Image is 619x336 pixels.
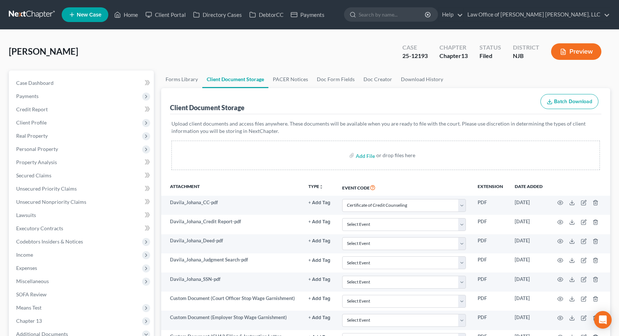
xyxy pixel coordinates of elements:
[161,272,303,292] td: Davila_Johana_SSN-pdf
[161,253,303,272] td: Davila_Johana_Judgment Search-pdf
[438,8,463,21] a: Help
[308,277,330,282] button: + Add Tag
[513,43,539,52] div: District
[472,179,509,196] th: Extension
[464,8,610,21] a: Law Office of [PERSON_NAME] [PERSON_NAME], LLC
[319,185,323,189] i: unfold_more
[472,311,509,330] td: PDF
[402,43,428,52] div: Case
[161,196,303,215] td: Davila_Johana_CC-pdf
[308,237,330,244] a: + Add Tag
[287,8,328,21] a: Payments
[16,119,47,126] span: Client Profile
[554,98,592,105] span: Batch Download
[10,169,154,182] a: Secured Claims
[472,234,509,253] td: PDF
[189,8,246,21] a: Directory Cases
[509,272,549,292] td: [DATE]
[111,8,142,21] a: Home
[513,52,539,60] div: NJB
[308,258,330,263] button: + Add Tag
[16,278,49,284] span: Miscellaneous
[16,238,83,245] span: Codebtors Insiders & Notices
[594,311,612,329] div: Open Intercom Messenger
[16,291,47,297] span: SOFA Review
[308,256,330,263] a: + Add Tag
[16,318,42,324] span: Chapter 13
[308,218,330,225] a: + Add Tag
[16,80,54,86] span: Case Dashboard
[312,71,359,88] a: Doc Form Fields
[16,252,33,258] span: Income
[10,76,154,90] a: Case Dashboard
[472,253,509,272] td: PDF
[16,212,36,218] span: Lawsuits
[439,52,468,60] div: Chapter
[161,179,303,196] th: Attachment
[551,43,601,60] button: Preview
[308,199,330,206] a: + Add Tag
[509,196,549,215] td: [DATE]
[540,94,598,109] button: Batch Download
[376,152,415,159] div: or drop files here
[10,209,154,222] a: Lawsuits
[16,106,48,112] span: Credit Report
[308,200,330,205] button: + Add Tag
[10,156,154,169] a: Property Analysis
[161,71,202,88] a: Forms Library
[509,179,549,196] th: Date added
[461,52,468,59] span: 13
[16,146,58,152] span: Personal Property
[161,234,303,253] td: Davila_Johana_Deed-pdf
[472,196,509,215] td: PDF
[142,8,189,21] a: Client Portal
[16,304,41,311] span: Means Test
[308,315,330,320] button: + Add Tag
[171,120,600,135] p: Upload client documents and access files anywhere. These documents will be available when you are...
[202,71,268,88] a: Client Document Storage
[308,276,330,283] a: + Add Tag
[509,311,549,330] td: [DATE]
[359,71,397,88] a: Doc Creator
[439,43,468,52] div: Chapter
[308,220,330,224] button: + Add Tag
[16,133,48,139] span: Real Property
[308,296,330,301] button: + Add Tag
[16,185,77,192] span: Unsecured Priority Claims
[10,195,154,209] a: Unsecured Nonpriority Claims
[246,8,287,21] a: DebtorCC
[308,239,330,243] button: + Add Tag
[161,311,303,330] td: Custom Document (Employer Stop Wage Garnishment)
[397,71,448,88] a: Download History
[161,292,303,311] td: Custom Document (Court Officer Stop Wage Garnishment)
[509,253,549,272] td: [DATE]
[10,222,154,235] a: Executory Contracts
[509,215,549,234] td: [DATE]
[308,184,323,189] button: TYPEunfold_more
[509,292,549,311] td: [DATE]
[170,103,245,112] div: Client Document Storage
[77,12,101,18] span: New Case
[10,103,154,116] a: Credit Report
[10,288,154,301] a: SOFA Review
[472,272,509,292] td: PDF
[472,215,509,234] td: PDF
[16,93,39,99] span: Payments
[16,199,86,205] span: Unsecured Nonpriority Claims
[268,71,312,88] a: PACER Notices
[16,172,51,178] span: Secured Claims
[161,215,303,234] td: Davila_Johana_Credit Report-pdf
[509,234,549,253] td: [DATE]
[16,159,57,165] span: Property Analysis
[16,225,63,231] span: Executory Contracts
[9,46,78,57] span: [PERSON_NAME]
[10,182,154,195] a: Unsecured Priority Claims
[402,52,428,60] div: 25-12193
[479,43,501,52] div: Status
[479,52,501,60] div: Filed
[472,292,509,311] td: PDF
[336,179,472,196] th: Event Code
[308,314,330,321] a: + Add Tag
[308,295,330,302] a: + Add Tag
[359,8,426,21] input: Search by name...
